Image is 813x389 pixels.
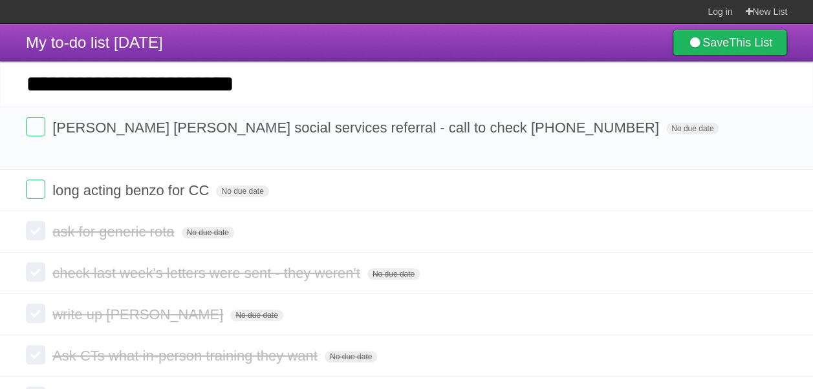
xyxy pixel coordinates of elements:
[26,304,45,323] label: Done
[26,345,45,364] label: Done
[52,120,662,136] span: [PERSON_NAME] [PERSON_NAME] social services referral - call to check [PHONE_NUMBER]
[52,182,212,198] span: long acting benzo for CC
[182,227,234,238] span: No due date
[26,34,163,51] span: My to-do list [DATE]
[52,224,177,240] span: ask for generic rota
[26,117,45,136] label: Done
[26,262,45,282] label: Done
[52,348,321,364] span: Ask CTs what in-person training they want
[52,306,226,322] span: write up [PERSON_NAME]
[673,30,787,56] a: SaveThis List
[26,221,45,240] label: Done
[367,268,420,280] span: No due date
[729,36,772,49] b: This List
[325,351,377,363] span: No due date
[230,310,283,321] span: No due date
[52,265,363,281] span: check last week's letters were sent - they weren't
[216,185,268,197] span: No due date
[666,123,719,134] span: No due date
[26,180,45,199] label: Done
